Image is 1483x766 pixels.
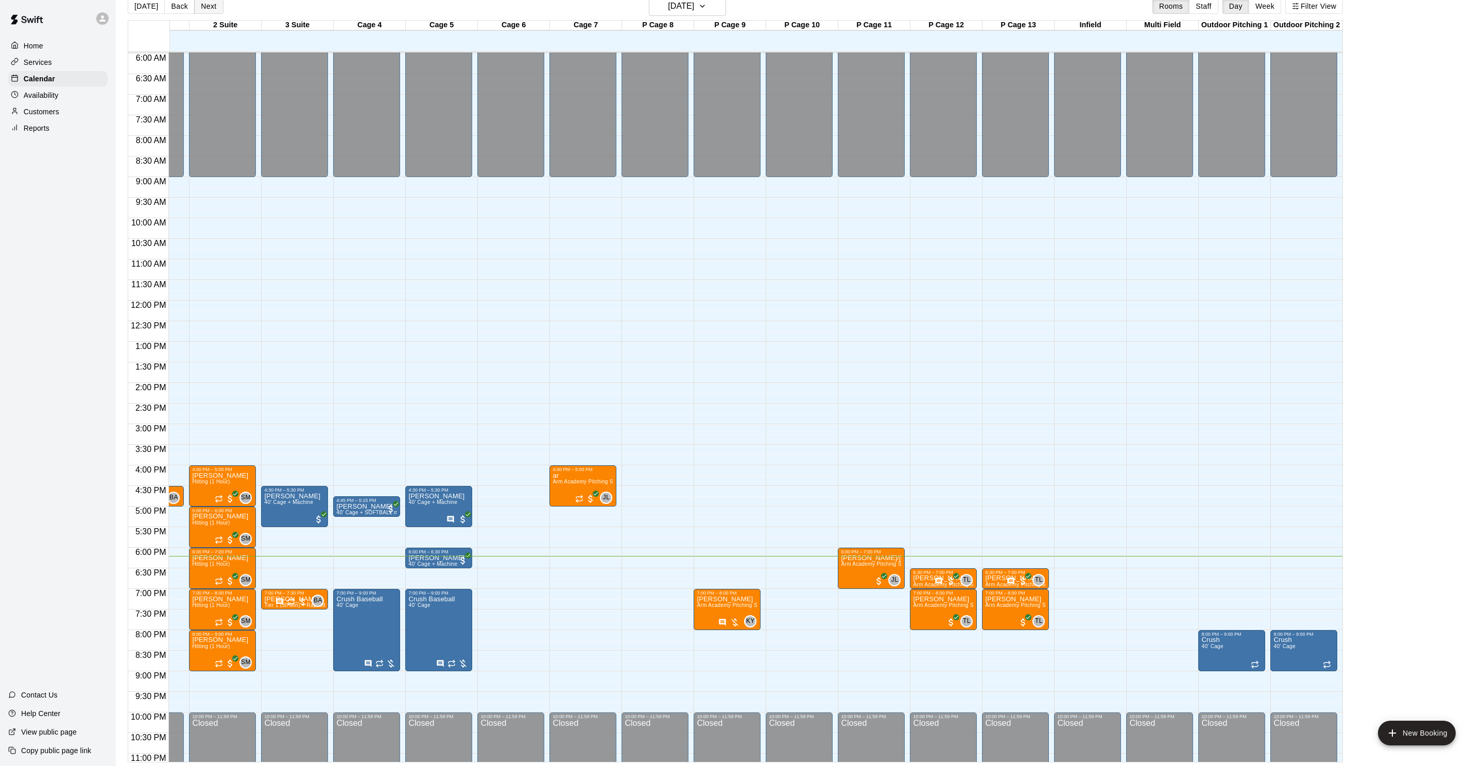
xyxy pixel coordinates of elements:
[1251,660,1259,669] span: Recurring event
[1198,630,1265,671] div: 8:00 PM – 9:00 PM: Crush
[128,754,168,762] span: 11:00 PM
[192,479,230,484] span: Hitting (1 Hour)
[585,494,596,504] span: All customers have paid
[133,115,169,124] span: 7:30 AM
[478,21,550,30] div: Cage 6
[408,561,457,567] span: 40’ Cage + Machine
[1035,616,1043,626] span: TL
[192,508,253,513] div: 5:00 PM – 6:00 PM
[458,555,468,566] span: All customers have paid
[215,495,223,503] span: Recurring event
[697,602,816,608] span: Arm Academy Pitching Session 1 Hour - Pitching
[128,733,168,742] span: 10:30 PM
[215,536,223,544] span: Recurring event
[241,575,251,585] span: SM
[408,590,469,596] div: 7:00 PM – 9:00 PM
[21,727,77,737] p: View public page
[1201,643,1223,649] span: 40' Cage
[841,561,960,567] span: Arm Academy Pitching Session 1 Hour - Pitching
[261,486,328,527] div: 4:30 PM – 5:30 PM: 40’ Cage + Machine
[241,657,251,668] span: SM
[133,362,169,371] span: 1:30 PM
[1323,660,1331,669] span: Recurring event
[694,589,761,630] div: 7:00 PM – 8:00 PM: Arm Academy Pitching Session 1 Hour - Pitching
[133,177,169,186] span: 9:00 AM
[408,602,430,608] span: 40' Cage
[447,659,456,668] span: Recurring event
[1032,574,1045,586] div: Tyler Levine
[225,617,235,628] span: All customers have paid
[261,589,328,610] div: 7:00 PM – 7:30 PM: Tier 1 (30 Min) + Rapsodo
[985,602,1105,608] span: Arm Academy Pitching Session 1 Hour - Pitching
[192,643,230,649] span: Hitting (1 Hour)
[192,590,253,596] div: 7:00 PM – 8:00 PM
[386,504,396,514] span: All customers have paid
[133,198,169,206] span: 9:30 AM
[553,467,613,472] div: 4:00 PM – 5:00 PM
[603,493,610,503] span: JL
[316,595,324,607] span: Brian Anderson
[215,659,223,668] span: Recurring event
[241,534,251,544] span: SM
[1199,21,1271,30] div: Outdoor Pitching 1
[225,576,235,586] span: All customers have paid
[239,615,252,628] div: Steve Malvagna
[8,104,108,119] div: Customers
[334,21,406,30] div: Cage 4
[225,494,235,504] span: All customers have paid
[910,21,982,30] div: P Cage 12
[189,630,256,671] div: 8:00 PM – 9:00 PM: Hailey Cordero
[241,493,251,503] span: SM
[133,610,169,618] span: 7:30 PM
[133,445,169,454] span: 3:30 PM
[314,596,322,606] span: BA
[913,582,1032,587] span: Arm Academy Pitching Session 30 min - Pitching
[946,617,956,628] span: All customers have paid
[314,514,324,525] span: All customers have paid
[133,671,169,680] span: 9:00 PM
[133,95,169,103] span: 7:00 AM
[405,589,472,671] div: 7:00 PM – 9:00 PM: Crush Baseball
[8,120,108,136] div: Reports
[910,568,977,589] div: 6:30 PM – 7:00 PM: Arm Academy Pitching Session 30 min - Pitching
[891,575,898,585] span: JL
[744,615,756,628] div: Kyle Young
[8,55,108,70] a: Services
[960,574,973,586] div: Tyler Levine
[239,656,252,669] div: Steve Malvagna
[405,548,472,568] div: 6:00 PM – 6:30 PM: 40’ Cage + Machine
[133,486,169,495] span: 4:30 PM
[192,520,230,526] span: Hitting (1 Hour)
[964,615,973,628] span: Tyler Levine
[375,659,384,668] span: Recurring event
[406,21,478,30] div: Cage 5
[1057,714,1118,719] div: 10:00 PM – 11:59 PM
[575,495,583,503] span: Recurring event
[189,465,256,507] div: 4:00 PM – 5:00 PM: Jax Miller
[982,21,1055,30] div: P Cage 13
[549,465,616,507] div: 4:00 PM – 5:00 PM: ar
[697,590,757,596] div: 7:00 PM – 8:00 PM
[1201,632,1262,637] div: 8:00 PM – 9:00 PM
[128,321,168,330] span: 12:30 PM
[287,598,295,606] span: Recurring event
[1037,574,1045,586] span: Tyler Levine
[264,488,325,493] div: 4:30 PM – 5:30 PM
[215,618,223,626] span: Recurring event
[336,498,397,503] div: 4:45 PM – 5:15 PM
[600,492,612,504] div: Johnnie Larossa
[133,692,169,701] span: 9:30 PM
[550,21,622,30] div: Cage 7
[133,630,169,639] span: 8:00 PM
[985,582,1105,587] span: Arm Academy Pitching Session 30 min - Pitching
[408,499,457,505] span: 40’ Cage + Machine
[718,618,727,626] svg: Has notes
[625,714,685,719] div: 10:00 PM – 11:59 PM
[982,589,1049,630] div: 7:00 PM – 8:00 PM: Arm Academy Pitching Session 1 Hour - Pitching
[129,218,169,227] span: 10:00 AM
[766,21,838,30] div: P Cage 10
[408,488,469,493] div: 4:30 PM – 5:30 PM
[892,574,901,586] span: Johnnie Larossa
[21,708,60,719] p: Help Center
